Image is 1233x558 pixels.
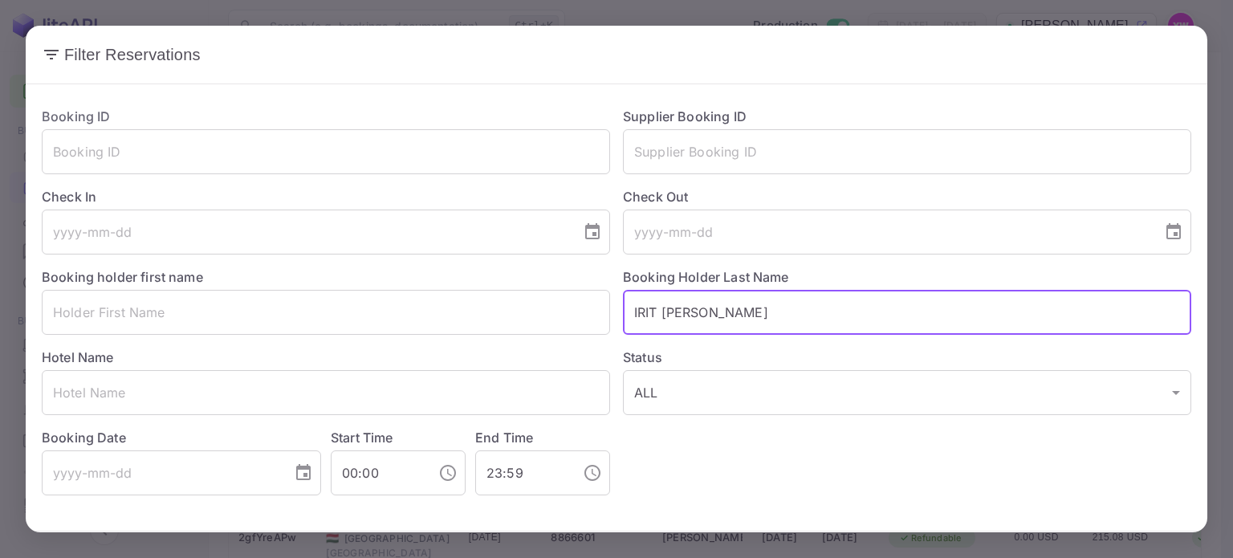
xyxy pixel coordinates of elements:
[42,428,321,447] label: Booking Date
[42,450,281,495] input: yyyy-mm-dd
[42,290,610,335] input: Holder First Name
[623,269,789,285] label: Booking Holder Last Name
[475,450,570,495] input: hh:mm
[42,370,610,415] input: Hotel Name
[576,216,608,248] button: Choose date
[1158,216,1190,248] button: Choose date
[287,457,319,489] button: Choose date
[475,430,533,446] label: End Time
[42,187,610,206] label: Check In
[331,430,393,446] label: Start Time
[42,210,570,255] input: yyyy-mm-dd
[623,348,1191,367] label: Status
[42,349,114,365] label: Hotel Name
[623,129,1191,174] input: Supplier Booking ID
[42,108,111,124] label: Booking ID
[623,187,1191,206] label: Check Out
[42,129,610,174] input: Booking ID
[623,210,1151,255] input: yyyy-mm-dd
[623,108,747,124] label: Supplier Booking ID
[331,450,425,495] input: hh:mm
[432,457,464,489] button: Choose time, selected time is 12:00 AM
[42,269,203,285] label: Booking holder first name
[623,290,1191,335] input: Holder Last Name
[576,457,608,489] button: Choose time, selected time is 11:59 PM
[623,370,1191,415] div: ALL
[26,26,1207,83] h2: Filter Reservations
